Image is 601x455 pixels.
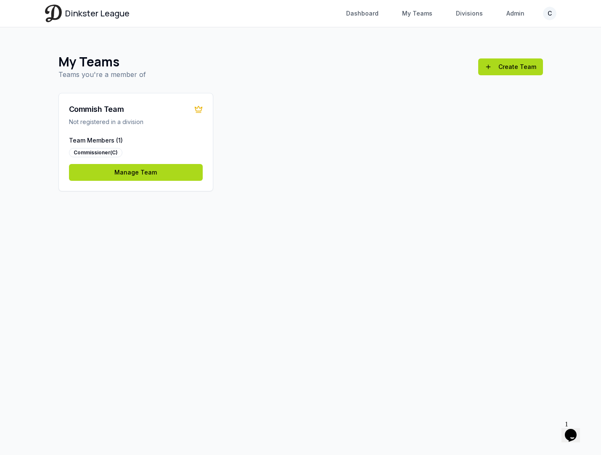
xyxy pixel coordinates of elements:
a: Manage Team [69,164,203,181]
iframe: chat widget [561,417,588,442]
div: Commish Team [69,103,124,115]
p: Not registered in a division [69,118,203,126]
a: Dashboard [341,6,384,21]
a: Divisions [451,6,488,21]
a: Dinkster League [45,5,130,22]
img: Dinkster [45,5,62,22]
p: Team Members ( 1 ) [69,136,203,145]
div: Commissioner (C) [69,148,122,157]
span: Dinkster League [65,8,130,19]
a: My Teams [397,6,437,21]
button: C [543,7,556,20]
p: Teams you're a member of [58,69,146,79]
a: Create Team [478,58,543,75]
a: Admin [501,6,530,21]
h1: My Teams [58,54,146,69]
